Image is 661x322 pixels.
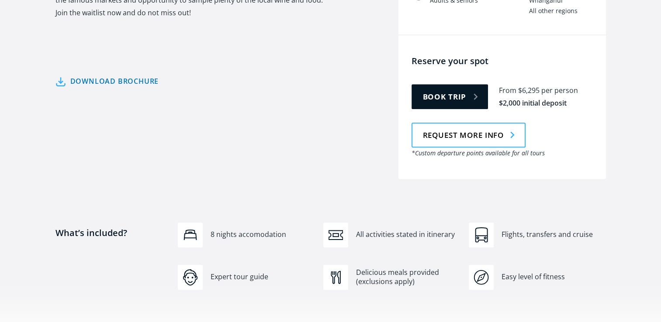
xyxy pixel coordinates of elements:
div: initial deposit [522,98,567,108]
div: Delicious meals provided (exclusions apply) [356,268,460,287]
div: Expert tour guide [211,272,315,282]
div: $2,000 [499,98,520,108]
div: per person [541,86,578,96]
a: Request more info [412,123,526,147]
p: ‍ [55,28,326,41]
a: Download brochure [55,75,159,88]
p: ‍ [55,49,326,62]
div: Easy level of fitness [502,272,606,282]
a: Book trip [412,84,488,109]
div: Flights, transfers and cruise [502,230,606,240]
h4: What’s included? [55,227,169,272]
div: $6,295 [518,86,540,96]
em: *Custom departure points available for all tours [412,149,545,157]
div: All activities stated in itinerary [356,230,460,240]
div: All other regions [529,7,578,15]
div: 8 nights accomodation [211,230,315,240]
h4: Reserve your spot [412,55,602,67]
div: From [499,86,516,96]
